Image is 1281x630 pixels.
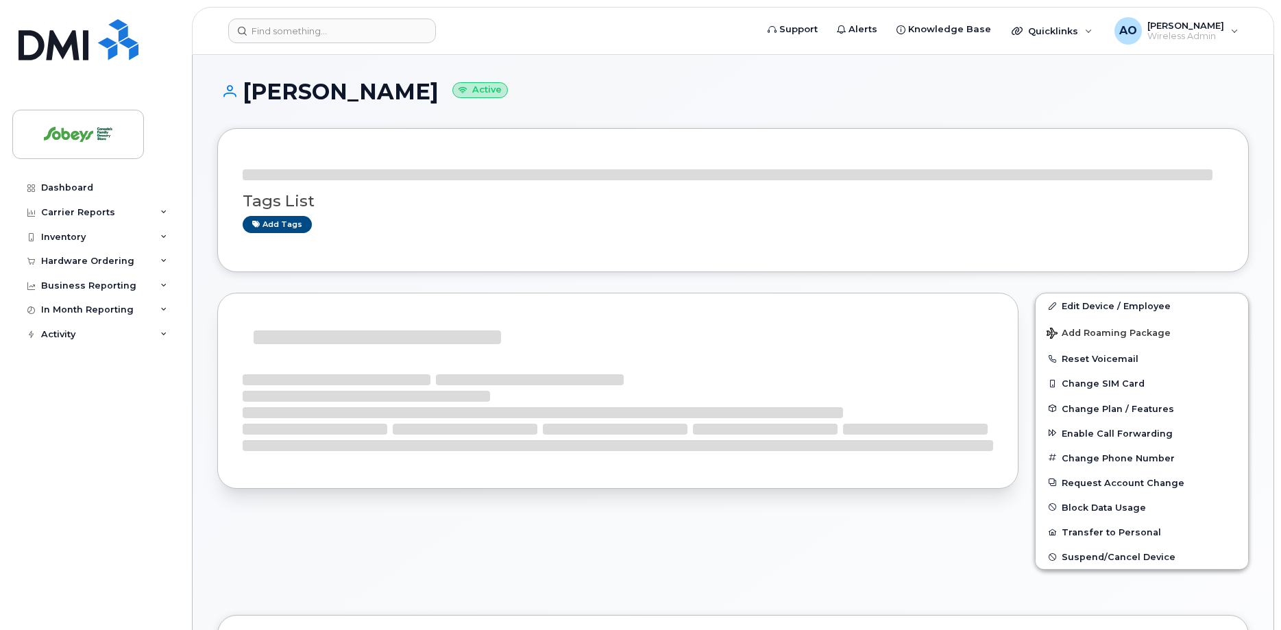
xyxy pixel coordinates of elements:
a: Add tags [243,216,312,233]
button: Suspend/Cancel Device [1036,544,1248,569]
button: Add Roaming Package [1036,318,1248,346]
span: Enable Call Forwarding [1062,428,1173,438]
button: Enable Call Forwarding [1036,421,1248,446]
button: Change Phone Number [1036,446,1248,470]
button: Transfer to Personal [1036,520,1248,544]
span: Add Roaming Package [1047,328,1171,341]
h3: Tags List [243,193,1223,210]
button: Request Account Change [1036,470,1248,495]
h1: [PERSON_NAME] [217,80,1249,104]
button: Block Data Usage [1036,495,1248,520]
button: Change Plan / Features [1036,396,1248,421]
a: Edit Device / Employee [1036,293,1248,318]
span: Suspend/Cancel Device [1062,552,1175,562]
button: Reset Voicemail [1036,346,1248,371]
span: Change Plan / Features [1062,403,1174,413]
button: Change SIM Card [1036,371,1248,396]
small: Active [452,82,508,98]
